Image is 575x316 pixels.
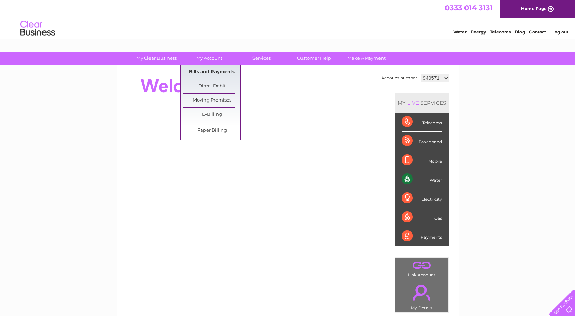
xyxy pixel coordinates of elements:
[397,280,447,305] a: .
[128,52,185,65] a: My Clear Business
[20,18,55,39] img: logo.png
[402,113,442,132] div: Telecoms
[402,170,442,189] div: Water
[471,29,486,35] a: Energy
[529,29,546,35] a: Contact
[183,124,240,137] a: Paper Billing
[395,257,449,279] td: Link Account
[183,108,240,122] a: E-Billing
[515,29,525,35] a: Blog
[380,72,419,84] td: Account number
[402,208,442,227] div: Gas
[183,79,240,93] a: Direct Debit
[183,94,240,107] a: Moving Premises
[406,99,420,106] div: LIVE
[402,227,442,246] div: Payments
[395,93,449,113] div: MY SERVICES
[125,4,451,33] div: Clear Business is a trading name of Verastar Limited (registered in [GEOGRAPHIC_DATA] No. 3667643...
[286,52,343,65] a: Customer Help
[453,29,467,35] a: Water
[490,29,511,35] a: Telecoms
[395,279,449,313] td: My Details
[402,151,442,170] div: Mobile
[402,132,442,151] div: Broadband
[233,52,290,65] a: Services
[181,52,238,65] a: My Account
[397,259,447,271] a: .
[402,189,442,208] div: Electricity
[183,65,240,79] a: Bills and Payments
[338,52,395,65] a: Make A Payment
[445,3,492,12] a: 0333 014 3131
[552,29,568,35] a: Log out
